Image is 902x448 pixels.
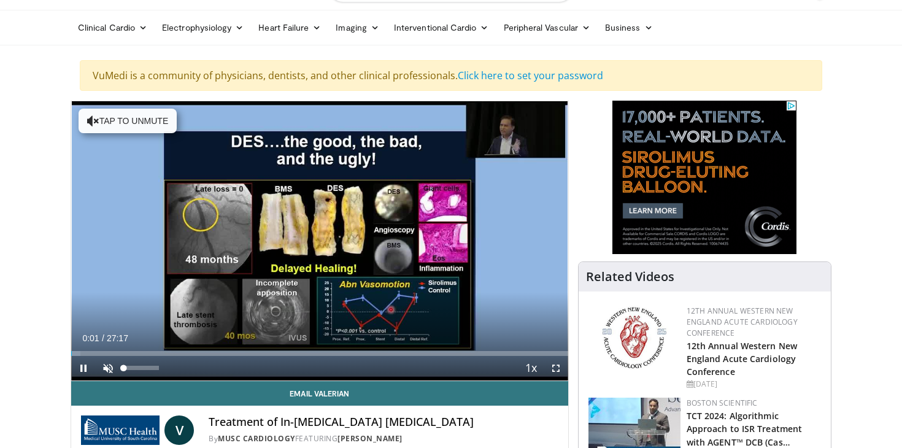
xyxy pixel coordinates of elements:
div: By FEATURING [209,433,558,444]
div: Progress Bar [71,351,568,356]
div: [DATE] [687,379,821,390]
a: 12th Annual Western New England Acute Cardiology Conference [687,306,798,338]
h4: Treatment of In-[MEDICAL_DATA] [MEDICAL_DATA] [209,415,558,429]
a: Email Valerian [71,381,568,406]
a: [PERSON_NAME] [337,433,403,444]
a: Imaging [328,15,387,40]
a: TCT 2024: Algorithmic Approach to ISR Treatment with AGENT™ DCB (Cas… [687,410,803,447]
a: Electrophysiology [155,15,251,40]
a: V [164,415,194,445]
iframe: Advertisement [612,101,796,254]
a: MUSC Cardiology [218,433,295,444]
button: Playback Rate [519,356,544,380]
img: MUSC Cardiology [81,415,160,445]
img: 0954f259-7907-4053-a817-32a96463ecc8.png.150x105_q85_autocrop_double_scale_upscale_version-0.2.png [600,306,668,370]
a: Interventional Cardio [387,15,496,40]
span: 0:01 [82,333,99,343]
a: Clinical Cardio [71,15,155,40]
a: Boston Scientific [687,398,758,408]
div: Volume Level [123,366,158,370]
a: Business [598,15,660,40]
a: Peripheral Vascular [496,15,598,40]
button: Fullscreen [544,356,568,380]
a: Heart Failure [251,15,328,40]
div: VuMedi is a community of physicians, dentists, and other clinical professionals. [80,60,822,91]
h4: Related Videos [586,269,674,284]
span: 27:17 [107,333,128,343]
button: Tap to unmute [79,109,177,133]
a: Click here to set your password [458,69,603,82]
video-js: Video Player [71,101,568,381]
button: Pause [71,356,96,380]
button: Unmute [96,356,120,380]
span: / [102,333,104,343]
a: 12th Annual Western New England Acute Cardiology Conference [687,340,797,377]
